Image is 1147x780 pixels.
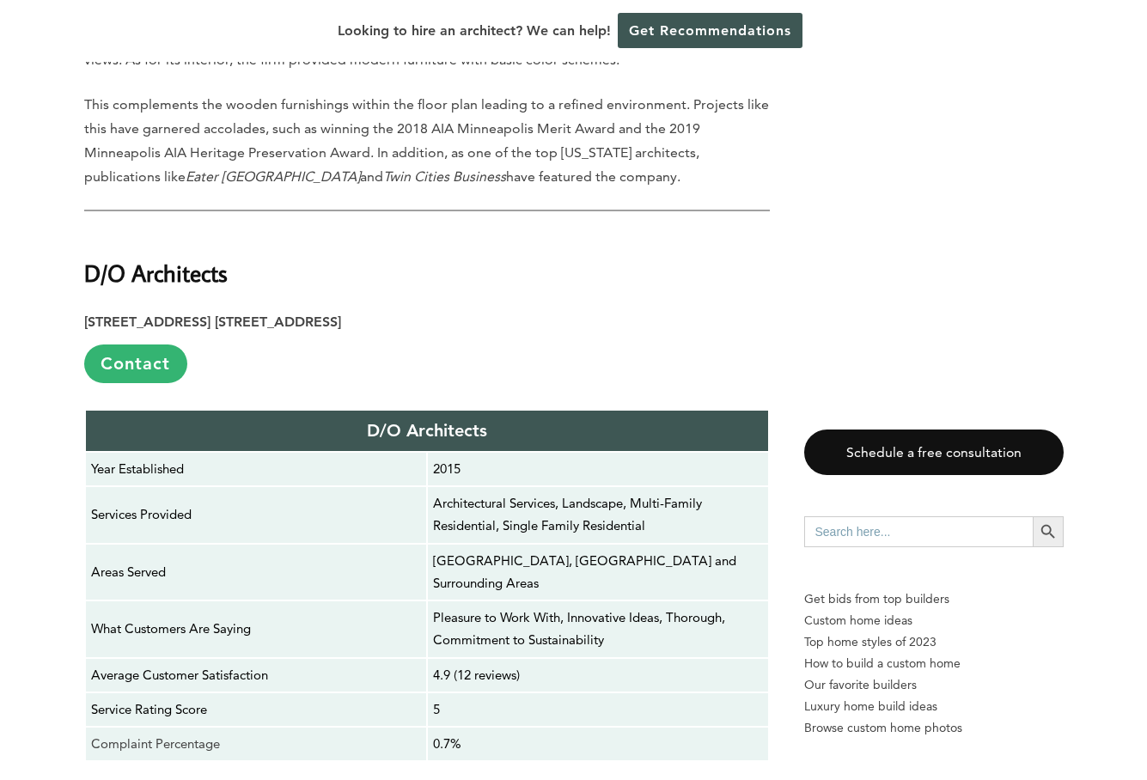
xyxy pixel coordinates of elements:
p: Year Established [91,458,421,480]
p: What Customers Are Saying [91,618,421,640]
input: Search here... [804,516,1033,547]
a: How to build a custom home [804,653,1064,674]
strong: D/O Architects [367,420,487,441]
p: This complements the wooden furnishings within the floor plan leading to a refined environment. P... [84,93,770,189]
p: Average Customer Satisfaction [91,664,421,686]
p: Complaint Percentage [91,733,421,755]
strong: [STREET_ADDRESS] [STREET_ADDRESS] [84,314,341,330]
strong: D/O Architects [84,258,228,288]
p: Services Provided [91,503,421,526]
a: Our favorite builders [804,674,1064,696]
p: Areas Served [91,561,421,583]
p: [GEOGRAPHIC_DATA], [GEOGRAPHIC_DATA] and Surrounding Areas [433,550,763,595]
em: Eater [GEOGRAPHIC_DATA] [186,168,360,185]
em: Twin Cities Business [383,168,506,185]
a: Browse custom home photos [804,717,1064,739]
a: Top home styles of 2023 [804,631,1064,653]
p: 2015 [433,458,763,480]
p: Service Rating Score [91,698,421,721]
a: Contact [84,344,187,383]
p: Get bids from top builders [804,588,1064,610]
p: Architectural Services, Landscape, Multi-Family Residential, Single Family Residential [433,492,763,538]
a: Luxury home build ideas [804,696,1064,717]
a: Get Recommendations [618,13,802,48]
p: 5 [433,698,763,721]
p: 0.7% [433,733,763,755]
a: Custom home ideas [804,610,1064,631]
a: Schedule a free consultation [804,430,1064,475]
p: 4.9 (12 reviews) [433,664,763,686]
svg: Search [1039,522,1058,541]
p: Pleasure to Work With, Innovative Ideas, Thorough, Commitment to Sustainability [433,606,763,652]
